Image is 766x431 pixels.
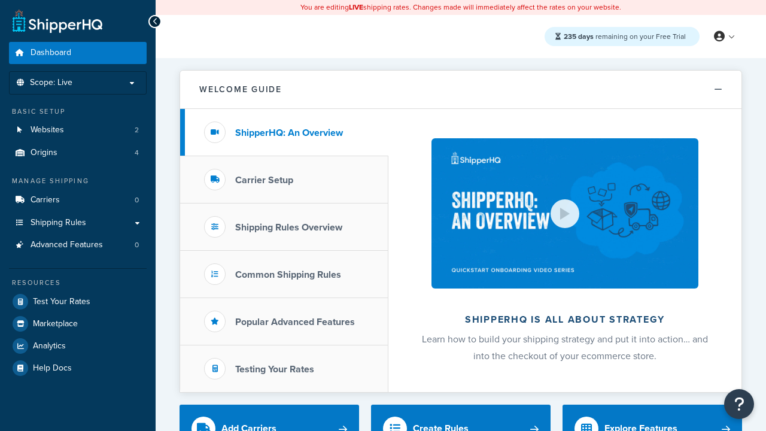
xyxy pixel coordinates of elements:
[31,218,86,228] span: Shipping Rules
[135,240,139,250] span: 0
[9,42,147,64] a: Dashboard
[199,85,282,94] h2: Welcome Guide
[9,142,147,164] li: Origins
[9,291,147,312] a: Test Your Rates
[9,176,147,186] div: Manage Shipping
[9,357,147,379] a: Help Docs
[420,314,710,325] h2: ShipperHQ is all about strategy
[235,364,314,375] h3: Testing Your Rates
[9,119,147,141] li: Websites
[31,195,60,205] span: Carriers
[9,335,147,357] a: Analytics
[235,269,341,280] h3: Common Shipping Rules
[9,234,147,256] a: Advanced Features0
[31,240,103,250] span: Advanced Features
[431,138,698,289] img: ShipperHQ is all about strategy
[235,317,355,327] h3: Popular Advanced Features
[135,148,139,158] span: 4
[422,332,708,363] span: Learn how to build your shipping strategy and put it into action… and into the checkout of your e...
[9,313,147,335] a: Marketplace
[33,363,72,374] span: Help Docs
[135,125,139,135] span: 2
[349,2,363,13] b: LIVE
[33,319,78,329] span: Marketplace
[9,119,147,141] a: Websites2
[31,148,57,158] span: Origins
[235,175,293,186] h3: Carrier Setup
[564,31,686,42] span: remaining on your Free Trial
[724,389,754,419] button: Open Resource Center
[135,195,139,205] span: 0
[235,222,342,233] h3: Shipping Rules Overview
[9,189,147,211] li: Carriers
[31,48,71,58] span: Dashboard
[9,212,147,234] a: Shipping Rules
[33,297,90,307] span: Test Your Rates
[9,107,147,117] div: Basic Setup
[564,31,594,42] strong: 235 days
[235,128,343,138] h3: ShipperHQ: An Overview
[31,125,64,135] span: Websites
[30,78,72,88] span: Scope: Live
[9,189,147,211] a: Carriers0
[33,341,66,351] span: Analytics
[180,71,741,109] button: Welcome Guide
[9,142,147,164] a: Origins4
[9,234,147,256] li: Advanced Features
[9,278,147,288] div: Resources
